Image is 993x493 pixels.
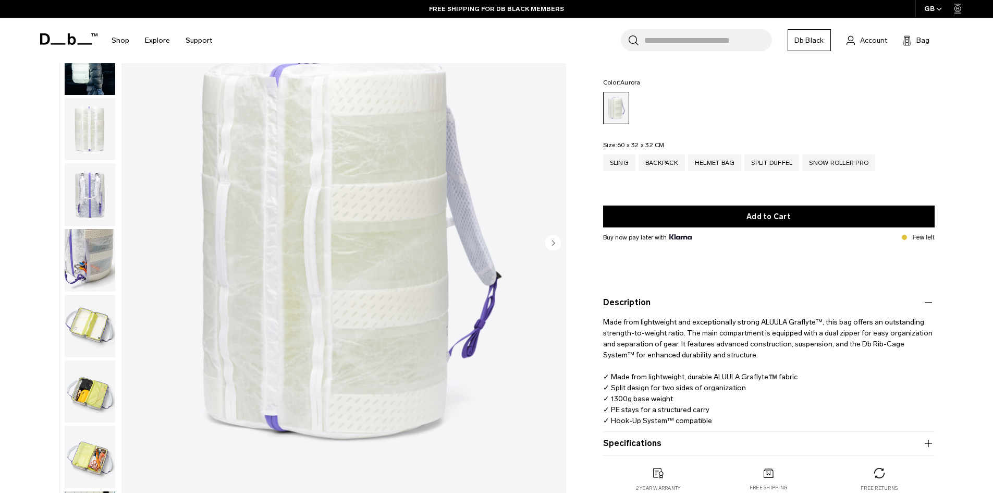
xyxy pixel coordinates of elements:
[65,295,115,357] img: Weigh_Lighter_Split_Duffel_70L_5.png
[860,35,887,46] span: Account
[903,34,929,46] button: Bag
[603,309,935,426] p: Made from lightweight and exceptionally strong ALUULA Graflyte™, this bag offers an outstanding s...
[603,296,935,309] button: Description
[916,35,929,46] span: Bag
[603,154,635,171] a: Sling
[65,32,115,95] img: Weigh_Lighter_Duffel_70L_Lifestyle.png
[64,425,116,489] button: Weigh_Lighter_Split_Duffel_70L_7.png
[603,92,629,124] a: Aurora
[64,32,116,95] button: Weigh_Lighter_Duffel_70L_Lifestyle.png
[603,206,935,227] button: Add to Cart
[639,154,685,171] a: Backpack
[65,163,115,226] img: Weigh_Lighter_Split_Duffel_70L_3.png
[545,235,561,252] button: Next slide
[750,484,788,491] p: Free shipping
[603,233,692,242] span: Buy now pay later with
[65,98,115,161] img: Weigh_Lighter_Split_Duffel_70L_2.png
[636,485,681,492] p: 2 year warranty
[429,4,564,14] a: FREE SHIPPING FOR DB BLACK MEMBERS
[64,360,116,424] button: Weigh_Lighter_Split_Duffel_70L_6.png
[688,154,742,171] a: Helmet Bag
[847,34,887,46] a: Account
[620,79,641,86] span: Aurora
[64,98,116,161] button: Weigh_Lighter_Split_Duffel_70L_2.png
[64,229,116,292] button: Weigh_Lighter_Split_Duffel_70L_4.png
[802,154,875,171] a: Snow Roller Pro
[912,233,934,242] p: Few left
[65,229,115,292] img: Weigh_Lighter_Split_Duffel_70L_4.png
[145,22,170,59] a: Explore
[64,163,116,226] button: Weigh_Lighter_Split_Duffel_70L_3.png
[788,29,831,51] a: Db Black
[104,18,220,63] nav: Main Navigation
[64,294,116,358] button: Weigh_Lighter_Split_Duffel_70L_5.png
[65,426,115,488] img: Weigh_Lighter_Split_Duffel_70L_7.png
[603,142,665,148] legend: Size:
[617,141,665,149] span: 60 x 32 x 32 CM
[669,234,692,239] img: {"height" => 20, "alt" => "Klarna"}
[65,360,115,423] img: Weigh_Lighter_Split_Duffel_70L_6.png
[112,22,129,59] a: Shop
[186,22,212,59] a: Support
[744,154,799,171] a: Split Duffel
[603,79,641,86] legend: Color:
[861,485,898,492] p: Free returns
[603,437,935,450] button: Specifications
